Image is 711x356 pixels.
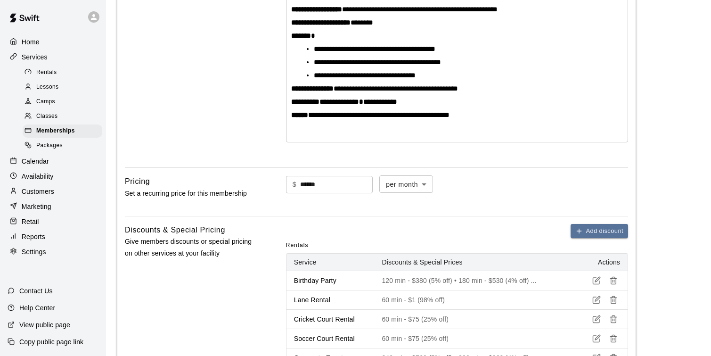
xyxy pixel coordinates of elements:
[125,175,150,188] h6: Pricing
[8,154,98,168] a: Calendar
[286,238,309,253] span: Rentals
[23,139,106,153] a: Packages
[8,215,98,229] a: Retail
[22,52,48,62] p: Services
[23,95,106,109] a: Camps
[22,202,51,211] p: Marketing
[382,276,564,285] p: 120 min - $380 (5% off) • 180 min - $530 (4% off) ...
[19,286,53,296] p: Contact Us
[19,320,70,330] p: View public page
[382,334,564,343] p: 60 min - $75 (25% off)
[19,337,83,347] p: Copy public page link
[382,315,564,324] p: 60 min - $75 (25% off)
[23,66,102,79] div: Rentals
[125,236,256,259] p: Give members discounts or special pricing on other services at your facility
[571,224,628,239] button: Add discount
[36,141,63,150] span: Packages
[36,97,55,107] span: Camps
[36,68,57,77] span: Rentals
[374,254,571,271] th: Discounts & Special Prices
[23,109,106,124] a: Classes
[19,303,55,313] p: Help Center
[8,199,98,214] a: Marketing
[294,295,367,305] p: Lane Rental
[294,334,367,343] p: Soccer Court Rental
[23,110,102,123] div: Classes
[23,65,106,80] a: Rentals
[23,124,102,138] div: Memberships
[22,217,39,226] p: Retail
[8,50,98,64] a: Services
[22,187,54,196] p: Customers
[23,124,106,139] a: Memberships
[125,188,256,199] p: Set a recurring price for this membership
[293,180,296,190] p: $
[23,81,102,94] div: Lessons
[23,139,102,152] div: Packages
[8,184,98,199] a: Customers
[125,224,225,236] h6: Discounts & Special Pricing
[382,295,564,305] p: 60 min - $1 (98% off)
[22,172,54,181] p: Availability
[286,254,375,271] th: Service
[8,245,98,259] a: Settings
[22,157,49,166] p: Calendar
[23,95,102,108] div: Camps
[22,37,40,47] p: Home
[22,232,45,241] p: Reports
[36,83,59,92] span: Lessons
[571,254,628,271] th: Actions
[22,247,46,257] p: Settings
[23,80,106,94] a: Lessons
[36,112,57,121] span: Classes
[294,315,367,324] p: Cricket Court Rental
[294,276,367,285] p: Birthday Party
[36,126,75,136] span: Memberships
[8,230,98,244] a: Reports
[8,35,98,49] a: Home
[8,169,98,183] a: Availability
[379,175,433,193] div: per month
